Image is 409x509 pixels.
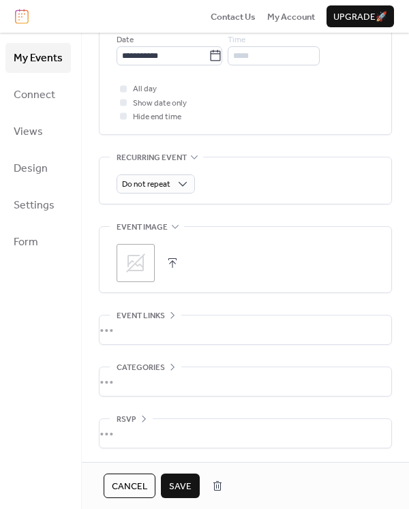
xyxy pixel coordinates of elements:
span: Recurring event [117,151,187,164]
span: My Account [267,10,315,24]
a: Form [5,227,71,257]
span: Views [14,121,43,143]
span: RSVP [117,413,136,427]
span: Date [117,33,134,47]
a: Settings [5,190,71,220]
button: Cancel [104,474,155,498]
span: All day [133,82,157,96]
button: Save [161,474,200,498]
a: My Events [5,43,71,73]
span: Show date only [133,97,187,110]
span: Cancel [112,480,147,493]
div: ; [117,244,155,282]
a: Connect [5,80,71,110]
span: Time [228,33,245,47]
span: My Events [14,48,63,70]
a: Contact Us [211,10,256,23]
button: Upgrade🚀 [327,5,394,27]
span: Upgrade 🚀 [333,10,387,24]
span: Connect [14,84,55,106]
span: Categories [117,361,165,375]
span: Form [14,232,38,253]
span: Do not repeat [122,176,170,192]
span: Save [169,480,192,493]
a: My Account [267,10,315,23]
span: Hide end time [133,110,181,124]
div: ••• [100,367,391,396]
a: Design [5,153,71,183]
span: Event image [117,221,168,234]
div: ••• [100,419,391,448]
img: logo [15,9,29,24]
span: Design [14,158,48,180]
span: Event links [117,309,165,323]
span: Settings [14,195,55,217]
a: Views [5,117,71,146]
span: Contact Us [211,10,256,24]
div: ••• [100,315,391,344]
